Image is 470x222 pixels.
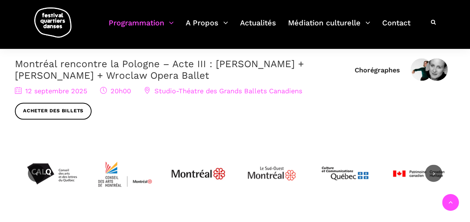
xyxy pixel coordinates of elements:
[170,146,226,202] img: JPGnr_b
[186,16,228,38] a: A Propos
[34,7,71,38] img: logo-fqd-med
[97,146,153,202] img: CMYK_Logo_CAMMontreal
[100,87,131,95] span: 20h00
[144,87,302,95] span: Studio-Théatre des Grands Ballets Canadiens
[410,59,433,81] img: Hélène Simoneau
[15,59,304,81] a: Montréal rencontre la Pologne – Acte III : [PERSON_NAME] + [PERSON_NAME] + Wroclaw Opera Ballet
[390,146,446,202] img: patrimoinecanadien-01_0-4
[15,87,87,95] span: 12 septembre 2025
[288,16,370,38] a: Médiation culturelle
[109,16,174,38] a: Programmation
[244,146,300,202] img: Logo_Mtl_Le_Sud-Ouest.svg_
[382,16,410,38] a: Contact
[355,66,400,75] div: Chorégraphes
[240,16,276,38] a: Actualités
[425,59,448,81] img: Jane Mappin
[317,146,373,202] img: mccq-3-3
[15,103,92,120] a: Acheter des billets
[24,146,80,202] img: Calq_noir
